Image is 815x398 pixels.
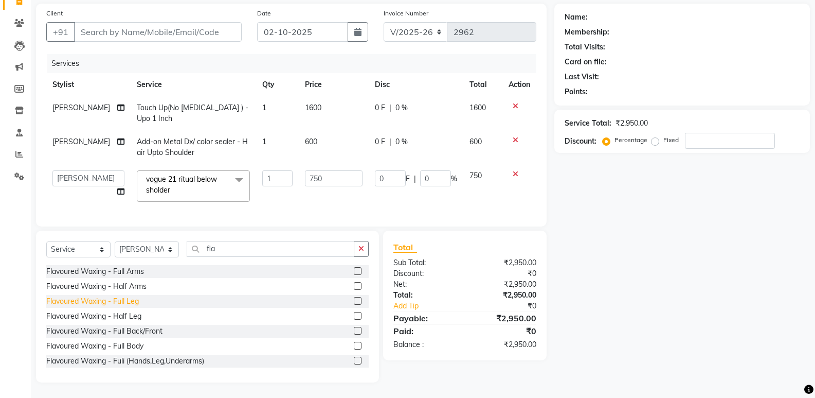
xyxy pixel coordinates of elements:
span: 1600 [305,103,321,112]
div: Total: [386,290,465,301]
span: | [414,174,416,184]
div: ₹0 [465,268,544,279]
span: | [389,102,391,113]
th: Price [299,73,369,96]
div: Net: [386,279,465,290]
div: Flavoured Waxing - Half Arms [46,281,147,292]
th: Action [502,73,536,96]
span: 750 [469,171,482,180]
span: Touch Up(No [MEDICAL_DATA] ) - Upo 1 Inch [137,103,248,123]
th: Qty [256,73,299,96]
div: Card on file: [565,57,607,67]
span: 1600 [469,103,486,112]
th: Disc [369,73,463,96]
span: 600 [305,137,317,146]
div: Flavoured Waxing - Full Arms [46,266,144,277]
th: Stylist [46,73,131,96]
input: Search or Scan [187,241,354,257]
div: Flavoured Waxing - Half Leg [46,311,141,322]
span: Add-on Metal Dx/ color sealer - Hair Upto Shoulder [137,137,248,157]
span: 0 % [395,136,408,147]
div: Paid: [386,325,465,337]
div: ₹2,950.00 [465,339,544,350]
span: F [406,174,410,184]
span: [PERSON_NAME] [52,103,110,112]
span: 0 F [375,102,385,113]
a: x [170,185,175,195]
a: Add Tip [386,301,478,312]
div: Discount: [565,136,596,147]
span: [PERSON_NAME] [52,137,110,146]
div: Flavoured Waxing - Fuli (Hands,Leg,Underarms) [46,356,204,367]
label: Date [257,9,271,18]
div: ₹0 [465,325,544,337]
div: Total Visits: [565,42,605,53]
div: Balance : [386,339,465,350]
div: ₹2,950.00 [465,257,544,268]
input: Search by Name/Mobile/Email/Code [74,22,242,42]
div: Flavoured Waxing - Full Back/Front [46,326,162,337]
div: ₹0 [478,301,544,312]
span: | [389,136,391,147]
button: +91 [46,22,75,42]
div: Membership: [565,27,609,38]
div: Sub Total: [386,257,465,268]
div: Last Visit: [565,72,599,82]
div: Payable: [386,312,465,324]
div: Services [47,54,544,73]
div: ₹2,950.00 [615,118,648,129]
div: Name: [565,12,588,23]
span: % [451,174,457,184]
span: 600 [469,137,482,146]
div: Points: [565,86,588,97]
div: Service Total: [565,118,611,129]
span: 0 % [395,102,408,113]
label: Invoice Number [384,9,428,18]
div: ₹2,950.00 [465,279,544,290]
div: ₹2,950.00 [465,312,544,324]
span: vogue 21 ritual below sholder [146,175,217,195]
label: Client [46,9,63,18]
th: Total [463,73,503,96]
div: Discount: [386,268,465,279]
span: 0 F [375,136,385,147]
span: Total [393,242,417,253]
label: Fixed [663,135,679,145]
span: 1 [262,103,266,112]
div: Flavoured Waxing - Full Leg [46,296,139,307]
div: ₹2,950.00 [465,290,544,301]
th: Service [131,73,256,96]
label: Percentage [614,135,647,145]
div: Flavoured Waxing - Full Body [46,341,143,352]
span: 1 [262,137,266,146]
